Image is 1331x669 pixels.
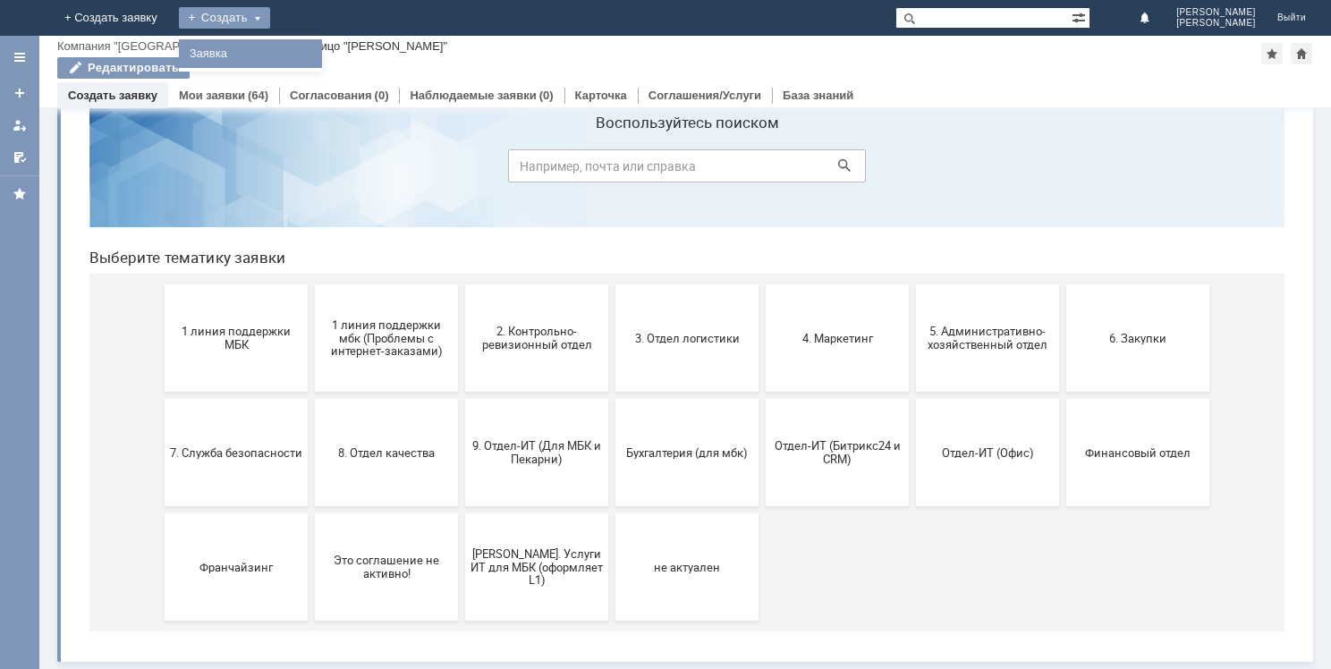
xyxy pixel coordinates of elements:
[1291,43,1312,64] div: Сделать домашней страницей
[433,44,791,62] label: Воспользуйтесь поиском
[846,376,979,389] span: Отдел-ИТ (Офис)
[539,89,554,102] div: (0)
[290,89,372,102] a: Согласования
[390,215,533,322] button: 2. Контрольно-ревизионный отдел
[179,89,245,102] a: Мои заявки
[996,376,1129,389] span: Финансовый отдел
[248,89,268,102] div: (64)
[691,329,834,436] button: Отдел-ИТ (Битрикс24 и CRM)
[1072,8,1089,25] span: Расширенный поиск
[395,477,528,517] span: [PERSON_NAME]. Услуги ИТ для МБК (оформляет L1)
[540,444,683,551] button: не актуален
[1261,43,1283,64] div: Добавить в избранное
[649,89,761,102] a: Соглашения/Услуги
[846,255,979,282] span: 5. Административно-хозяйственный отдел
[841,215,984,322] button: 5. Административно-хозяйственный отдел
[575,89,627,102] a: Карточка
[1176,18,1256,29] span: [PERSON_NAME]
[89,444,233,551] button: Франчайзинг
[95,490,227,504] span: Франчайзинг
[540,215,683,322] button: 3. Отдел логистики
[240,215,383,322] button: 1 линия поддержки мбк (Проблемы с интернет-заказами)
[841,329,984,436] button: Отдел-ИТ (Офис)
[250,39,447,53] div: Контактное лицо "[PERSON_NAME]"
[245,376,377,389] span: 8. Отдел качества
[996,261,1129,275] span: 6. Закупки
[5,111,34,140] a: Мои заявки
[57,39,250,53] div: /
[991,329,1134,436] button: Финансовый отдел
[5,143,34,172] a: Мои согласования
[696,261,828,275] span: 4. Маркетинг
[991,215,1134,322] button: 6. Закупки
[395,369,528,396] span: 9. Отдел-ИТ (Для МБК и Пекарни)
[375,89,389,102] div: (0)
[546,376,678,389] span: Бухгалтерия (для мбк)
[691,215,834,322] button: 4. Маркетинг
[546,261,678,275] span: 3. Отдел логистики
[1176,7,1256,18] span: [PERSON_NAME]
[546,490,678,504] span: не актуален
[410,89,536,102] a: Наблюдаемые заявки
[14,179,1209,197] header: Выберите тематику заявки
[245,484,377,511] span: Это соглашение не активно!
[57,39,243,53] a: Компания "[GEOGRAPHIC_DATA]"
[95,255,227,282] span: 1 линия поддержки МБК
[182,43,318,64] a: Заявка
[68,89,157,102] a: Создать заявку
[696,369,828,396] span: Отдел-ИТ (Битрикс24 и CRM)
[240,444,383,551] button: Это соглашение не активно!
[5,79,34,107] a: Создать заявку
[390,329,533,436] button: 9. Отдел-ИТ (Для МБК и Пекарни)
[433,80,791,113] input: Например, почта или справка
[240,329,383,436] button: 8. Отдел качества
[95,376,227,389] span: 7. Служба безопасности
[540,329,683,436] button: Бухгалтерия (для мбк)
[245,248,377,288] span: 1 линия поддержки мбк (Проблемы с интернет-заказами)
[179,7,270,29] div: Создать
[783,89,853,102] a: База знаний
[390,444,533,551] button: [PERSON_NAME]. Услуги ИТ для МБК (оформляет L1)
[395,255,528,282] span: 2. Контрольно-ревизионный отдел
[89,329,233,436] button: 7. Служба безопасности
[89,215,233,322] button: 1 линия поддержки МБК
